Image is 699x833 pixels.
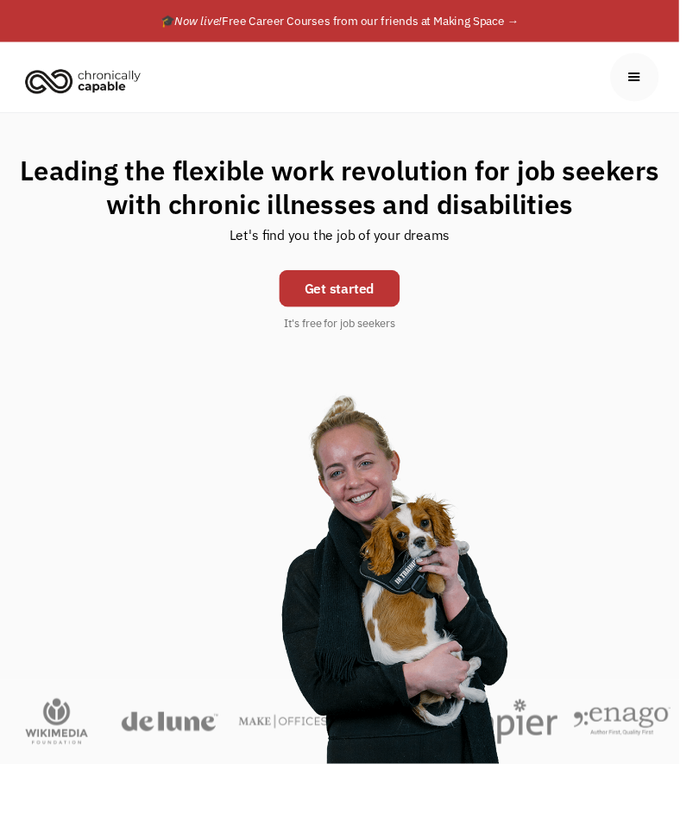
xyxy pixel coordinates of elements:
div: Let's find you the job of your dreams [236,227,463,269]
img: Chronically Capable logo [21,64,150,102]
div: menu [628,54,678,104]
div: It's free for job seekers [293,325,407,342]
em: Now live! [179,14,229,29]
div: 🎓 Free Career Courses from our friends at Making Space → [165,11,534,32]
h1: Leading the flexible work revolution for job seekers with chronic illnesses and disabilities [17,158,682,227]
a: Get started [287,278,412,316]
a: home [21,64,158,102]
